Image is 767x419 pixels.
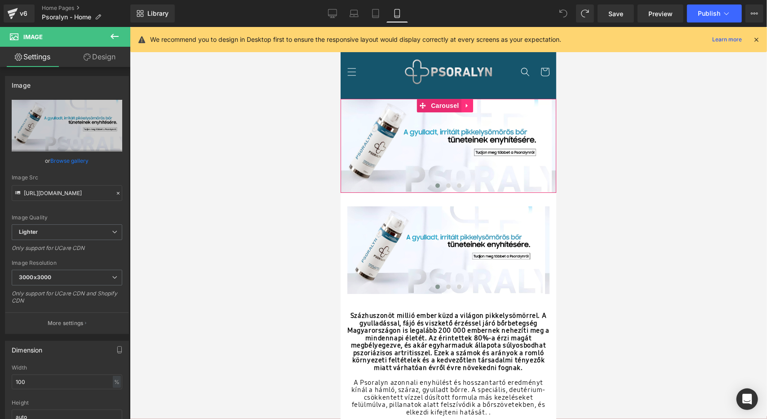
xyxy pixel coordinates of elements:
[709,34,745,45] a: Learn more
[147,9,168,18] span: Library
[648,9,673,18] span: Preview
[12,185,122,201] input: Link
[9,4,206,13] span: 40% kedvezmény +ingyenes szállítás 20.000 Ft felett
[12,156,122,165] div: or
[113,376,121,388] div: %
[63,26,153,63] img: Psoralyn.hu
[51,153,89,169] a: Browse gallery
[386,4,408,22] a: Mobile
[88,72,120,85] span: Carousel
[736,388,758,410] div: Open Intercom Messenger
[19,228,38,235] b: Lighter
[19,274,51,281] b: 3000x3000
[343,4,365,22] a: Laptop
[12,400,122,406] div: Height
[12,174,122,181] div: Image Src
[687,4,742,22] button: Publish
[23,33,43,40] span: Image
[175,35,195,55] summary: Keresés
[608,9,623,18] span: Save
[7,352,209,389] p: A Psoralyn azonnali enyhülést és hosszantartó eredményt kínál a hámló, száraz, gyulladt bőrre. A ...
[12,245,122,258] div: Only support for UCare CDN
[12,260,122,266] div: Image Resolution
[698,10,720,17] span: Publish
[12,290,122,310] div: Only support for UCare CDN and Shopify CDN
[7,284,209,345] b: Százhuszonöt millió ember küzd a világon pikkelysömörrel. A gyulladással, fájó és viszkető érzéss...
[120,72,132,85] a: Expand / Collapse
[12,76,31,89] div: Image
[12,341,43,354] div: Dimension
[5,312,129,334] button: More settings
[745,4,763,22] button: More
[12,374,122,389] input: auto
[1,35,21,55] summary: Menü
[130,4,175,22] a: New Library
[48,319,84,327] p: More settings
[150,35,561,45] p: We recommend you to design in Desktop first to ensure the responsive layout would display correct...
[4,4,35,22] a: v6
[554,4,572,22] button: Undo
[12,365,122,371] div: Width
[18,8,29,19] div: v6
[322,4,343,22] a: Desktop
[365,4,386,22] a: Tablet
[42,4,130,12] a: Home Pages
[638,4,683,22] a: Preview
[42,13,91,21] span: Psoralyn - Home
[12,214,122,221] div: Image Quality
[576,4,594,22] button: Redo
[67,47,132,67] a: Design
